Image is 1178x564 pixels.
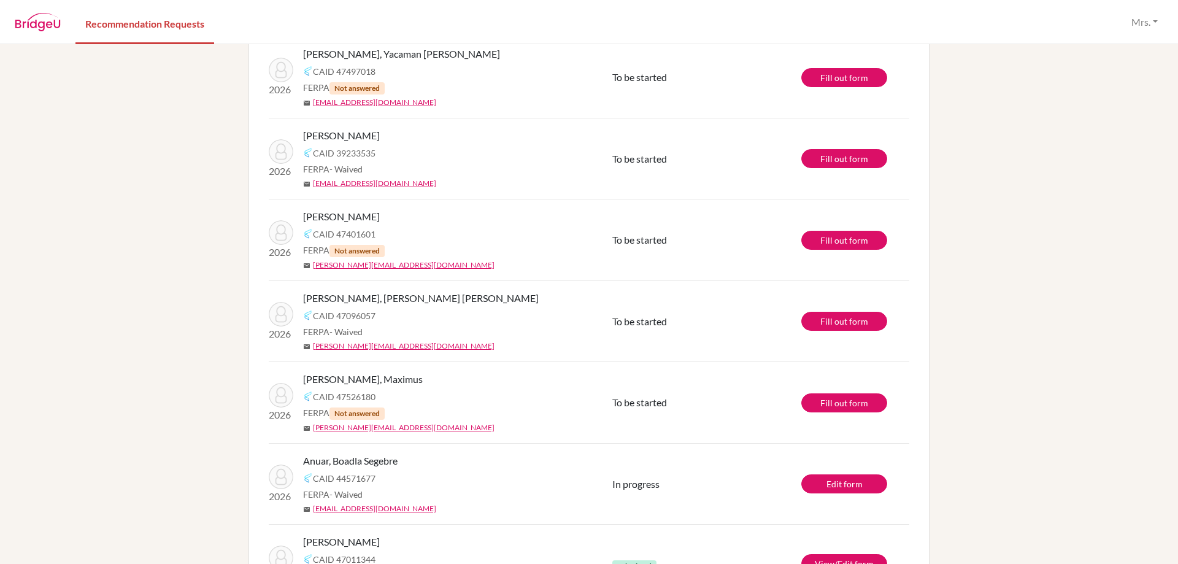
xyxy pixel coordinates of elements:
[612,71,667,83] span: To be started
[303,554,313,564] img: Common App logo
[612,396,667,408] span: To be started
[303,81,385,95] span: FERPA
[329,245,385,257] span: Not answered
[303,163,363,176] span: FERPA
[303,454,398,468] span: Anuar, Boadla Segebre
[303,229,313,239] img: Common App logo
[612,153,667,164] span: To be started
[269,220,293,245] img: Rodriguez, Ivana Membreño
[313,147,375,160] span: CAID 39233535
[313,390,375,403] span: CAID 47526180
[269,489,293,504] p: 2026
[303,473,313,483] img: Common App logo
[313,503,436,514] a: [EMAIL_ADDRESS][DOMAIN_NAME]
[329,326,363,337] span: - Waived
[303,180,310,188] span: mail
[313,422,495,433] a: [PERSON_NAME][EMAIL_ADDRESS][DOMAIN_NAME]
[269,408,293,422] p: 2026
[269,326,293,341] p: 2026
[269,139,293,164] img: Abufele Rietti, Vittorio
[303,148,313,158] img: Common App logo
[303,392,313,401] img: Common App logo
[303,66,313,76] img: Common App logo
[313,260,495,271] a: [PERSON_NAME][EMAIL_ADDRESS][DOMAIN_NAME]
[313,228,375,241] span: CAID 47401601
[313,472,375,485] span: CAID 44571677
[303,372,423,387] span: [PERSON_NAME], Maximus
[313,341,495,352] a: [PERSON_NAME][EMAIL_ADDRESS][DOMAIN_NAME]
[303,209,380,224] span: [PERSON_NAME]
[269,164,293,179] p: 2026
[612,315,667,327] span: To be started
[303,47,500,61] span: [PERSON_NAME], Yacaman [PERSON_NAME]
[329,164,363,174] span: - Waived
[612,478,660,490] span: In progress
[313,178,436,189] a: [EMAIL_ADDRESS][DOMAIN_NAME]
[269,245,293,260] p: 2026
[303,425,310,432] span: mail
[269,383,293,408] img: Sturgeon, Maximus
[329,408,385,420] span: Not answered
[801,231,887,250] a: Fill out form
[303,506,310,513] span: mail
[801,474,887,493] a: Edit form
[612,234,667,245] span: To be started
[303,325,363,338] span: FERPA
[15,13,61,31] img: BridgeU logo
[303,311,313,320] img: Common App logo
[303,343,310,350] span: mail
[75,2,214,44] a: Recommendation Requests
[1126,10,1163,34] button: Mrs.
[313,97,436,108] a: [EMAIL_ADDRESS][DOMAIN_NAME]
[801,393,887,412] a: Fill out form
[303,488,363,501] span: FERPA
[329,82,385,95] span: Not answered
[313,65,375,78] span: CAID 47497018
[303,99,310,107] span: mail
[269,465,293,489] img: Anuar, Boadla Segebre
[801,68,887,87] a: Fill out form
[303,535,380,549] span: [PERSON_NAME]
[801,149,887,168] a: Fill out form
[303,244,385,257] span: FERPA
[303,128,380,143] span: [PERSON_NAME]
[269,58,293,82] img: Gabriel, Yacaman Zeron
[269,82,293,97] p: 2026
[303,406,385,420] span: FERPA
[269,302,293,326] img: Alec, Farach Jarufe
[303,291,539,306] span: [PERSON_NAME], [PERSON_NAME] [PERSON_NAME]
[313,309,375,322] span: CAID 47096057
[801,312,887,331] a: Fill out form
[303,262,310,269] span: mail
[329,489,363,500] span: - Waived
